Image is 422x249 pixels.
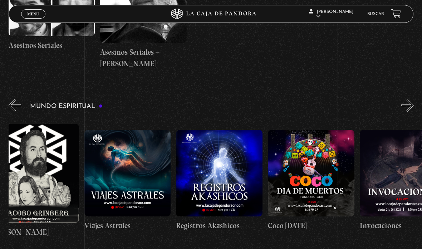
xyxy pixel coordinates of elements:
h4: Coco [DATE] [268,220,354,231]
h4: Asesinos Seriales – [PERSON_NAME] [100,47,187,69]
a: Buscar [367,12,384,16]
a: Registros Akashicos [176,117,262,244]
span: Menu [27,12,39,16]
h3: Mundo Espiritual [30,103,103,110]
h4: Viajes Astrales [84,220,171,231]
span: Cerrar [25,18,42,23]
a: Coco [DATE] [268,117,354,244]
a: Viajes Astrales [84,117,171,244]
h4: Registros Akashicos [176,220,262,231]
span: [PERSON_NAME] [309,10,353,19]
h4: Asesinos Seriales [9,40,95,51]
a: View your shopping cart [391,9,401,19]
button: Next [401,99,414,112]
button: Previous [9,99,21,112]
